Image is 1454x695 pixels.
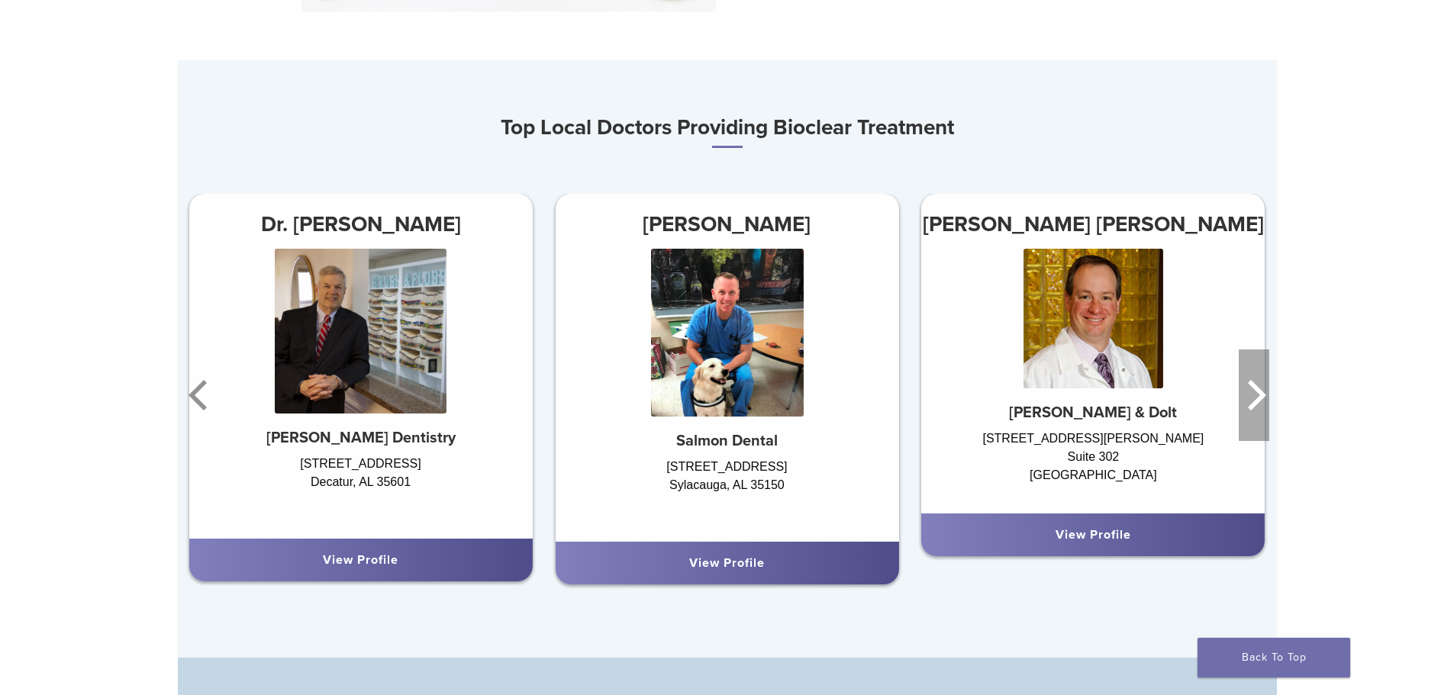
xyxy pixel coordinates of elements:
strong: [PERSON_NAME] Dentistry [266,429,456,447]
img: Dr. Christopher Salmon [650,249,803,417]
img: Dr. Steven Leach [275,249,447,413]
button: Next [1239,349,1269,441]
button: Previous [185,349,216,441]
a: View Profile [323,552,398,568]
a: View Profile [689,555,765,571]
a: View Profile [1056,527,1131,542]
h3: Dr. [PERSON_NAME] [189,206,533,243]
h3: Top Local Doctors Providing Bioclear Treatment [178,109,1277,148]
div: [STREET_ADDRESS] Sylacauga, AL 35150 [555,458,898,526]
h3: [PERSON_NAME] [PERSON_NAME] [921,206,1265,243]
div: [STREET_ADDRESS] Decatur, AL 35601 [189,455,533,523]
img: Dr. Harris Siegel [1024,249,1163,388]
strong: Salmon Dental [676,432,778,450]
div: [STREET_ADDRESS][PERSON_NAME] Suite 302 [GEOGRAPHIC_DATA] [921,430,1265,498]
strong: [PERSON_NAME] & Dolt [1009,404,1177,422]
a: Back To Top [1198,638,1350,677]
h3: [PERSON_NAME] [555,206,898,243]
